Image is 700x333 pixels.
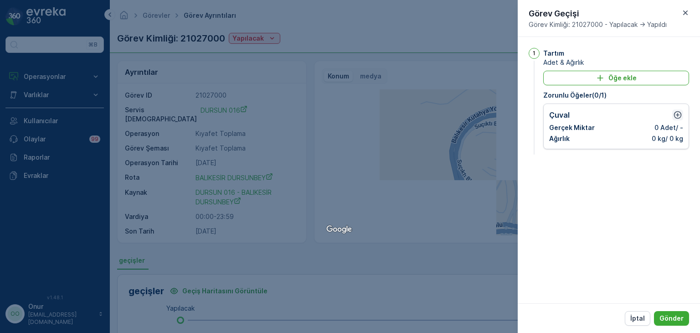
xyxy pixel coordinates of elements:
[529,48,540,59] div: 1
[529,20,667,29] span: Görev Kimliği: 21027000 - Yapılacak -> Yapıldı
[659,314,684,323] p: Gönder
[324,224,354,235] a: Bu bölgeyi Google Haritalar'da açın (yeni pencerede açılır)
[543,91,689,100] p: Zorunlu Öğeler ( 0 / 1 )
[654,311,689,326] button: Gönder
[549,123,595,132] p: Gerçek Miktar
[652,134,683,143] p: 0 kg / 0 kg
[543,49,564,58] p: Tartım
[654,123,683,132] p: 0 Adet / -
[549,109,570,120] p: Çuval
[543,58,689,67] span: Adet & Ağırlık
[630,314,645,323] p: İptal
[543,71,689,85] button: Öğe ekle
[625,311,650,326] button: İptal
[324,224,354,235] img: Google
[608,73,637,83] p: Öğe ekle
[529,7,667,20] p: Görev Geçişi
[549,134,570,143] p: Ağırlık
